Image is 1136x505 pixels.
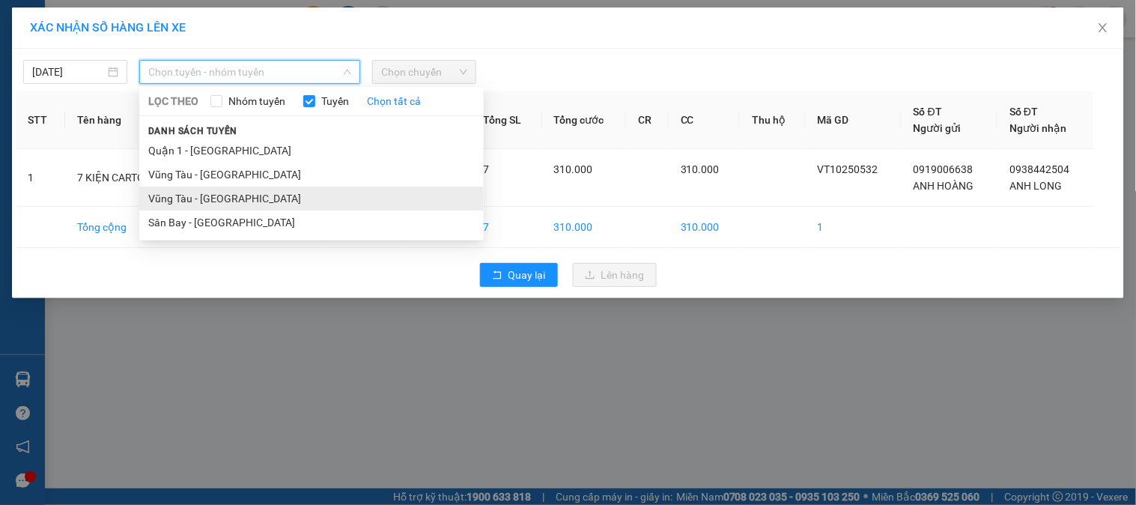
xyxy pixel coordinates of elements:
th: Thu hộ [740,91,805,149]
th: STT [16,91,65,149]
li: Vũng Tàu - [GEOGRAPHIC_DATA] [139,163,484,187]
div: VP 108 [PERSON_NAME] [13,13,133,49]
td: 1 [806,207,902,248]
span: 0938442504 [1009,163,1069,175]
span: ANH LONG [1009,180,1062,192]
td: Tổng cộng [65,207,228,248]
a: Chọn tất cả [367,93,421,109]
th: Tên hàng [65,91,228,149]
span: Gửi: [13,14,36,30]
li: Vũng Tàu - [GEOGRAPHIC_DATA] [139,187,484,211]
span: VT10250532 [818,163,878,175]
span: Người gửi [914,122,962,134]
span: down [343,67,352,76]
td: 310.000 [669,207,740,248]
button: rollbackQuay lại [480,263,558,287]
span: Người nhận [1009,122,1066,134]
td: 7 [472,207,542,248]
span: Nhận: [143,14,179,30]
li: Quận 1 - [GEOGRAPHIC_DATA] [139,139,484,163]
span: Quay lại [508,267,546,283]
span: ANH HOÀNG [914,180,974,192]
span: XÁC NHẬN SỐ HÀNG LÊN XE [30,20,186,34]
button: Close [1082,7,1124,49]
td: 7 KIỆN CARTON (nhẹ tay) [65,149,228,207]
span: Số ĐT [914,106,942,118]
span: Danh sách tuyến [139,124,246,138]
span: Chọn chuyến [381,61,467,83]
th: Tổng SL [472,91,542,149]
div: ANH LONG [143,67,264,85]
div: ANH HOÀNG [13,49,133,67]
span: Chọn tuyến - nhóm tuyến [148,61,351,83]
span: Tuyến [315,93,355,109]
div: 0938442504 [143,85,264,106]
span: Nhóm tuyến [222,93,291,109]
span: 0919006638 [914,163,974,175]
span: 310.000 [681,163,720,175]
th: Mã GD [806,91,902,149]
th: Tổng cước [542,91,626,149]
th: CC [669,91,740,149]
span: 7 [484,163,490,175]
td: 310.000 [542,207,626,248]
div: VP 184 [PERSON_NAME] - HCM [143,13,264,67]
span: VP NVT [165,106,242,132]
th: CR [626,91,669,149]
span: Số ĐT [1009,106,1038,118]
input: 15/10/2025 [32,64,105,80]
div: 0919006638 [13,67,133,88]
li: Sân Bay - [GEOGRAPHIC_DATA] [139,211,484,235]
span: close [1097,22,1109,34]
button: uploadLên hàng [573,263,657,287]
td: 1 [16,149,65,207]
span: rollback [492,270,502,282]
span: 310.000 [554,163,593,175]
span: LỌC THEO [148,93,198,109]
